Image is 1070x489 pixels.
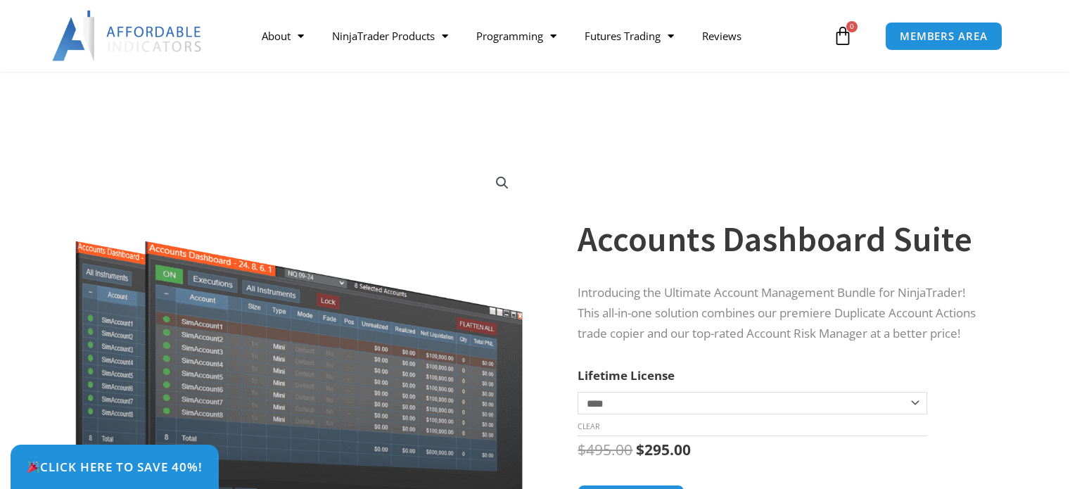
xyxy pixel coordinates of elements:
a: Reviews [688,20,756,52]
span: $ [578,440,586,459]
a: View full-screen image gallery [490,170,515,196]
span: 0 [846,21,858,32]
span: $ [636,440,644,459]
span: MEMBERS AREA [900,31,988,42]
p: Introducing the Ultimate Account Management Bundle for NinjaTrader! This all-in-one solution comb... [578,283,988,344]
a: NinjaTrader Products [318,20,462,52]
a: MEMBERS AREA [885,22,1002,51]
a: 🎉Click Here to save 40%! [11,445,219,489]
nav: Menu [248,20,829,52]
bdi: 295.00 [636,440,691,459]
a: 0 [812,15,874,56]
a: Programming [462,20,571,52]
a: Clear options [578,421,599,431]
a: About [248,20,318,52]
label: Lifetime License [578,367,675,383]
img: 🎉 [27,461,39,473]
img: LogoAI | Affordable Indicators – NinjaTrader [52,11,203,61]
span: Click Here to save 40%! [27,461,203,473]
h1: Accounts Dashboard Suite [578,215,988,264]
a: Futures Trading [571,20,688,52]
bdi: 495.00 [578,440,632,459]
